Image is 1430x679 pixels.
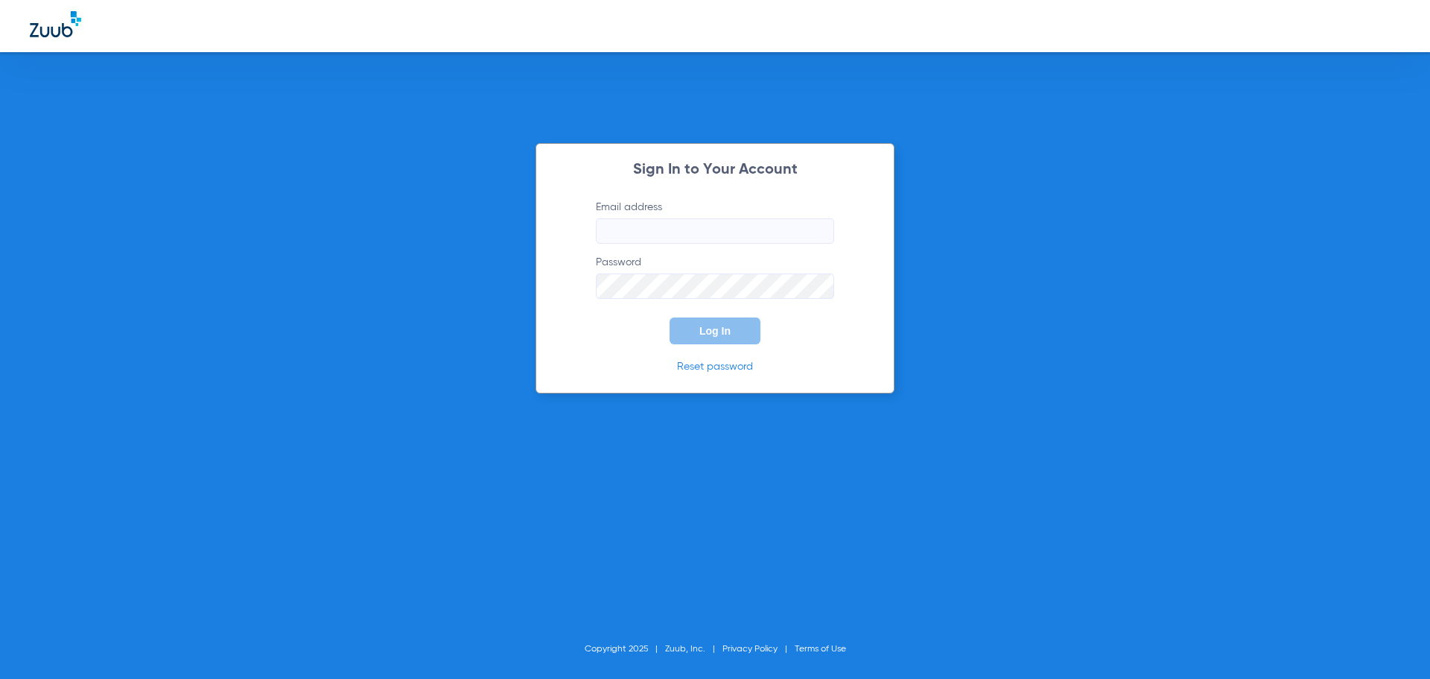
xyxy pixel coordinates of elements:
a: Terms of Use [795,645,846,654]
label: Email address [596,200,834,244]
span: Log In [699,325,731,337]
input: Password [596,274,834,299]
img: Zuub Logo [30,11,81,37]
a: Reset password [677,361,753,372]
li: Zuub, Inc. [665,642,722,657]
a: Privacy Policy [722,645,778,654]
button: Log In [670,318,760,344]
label: Password [596,255,834,299]
h2: Sign In to Your Account [573,162,857,177]
input: Email address [596,218,834,244]
li: Copyright 2025 [585,642,665,657]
